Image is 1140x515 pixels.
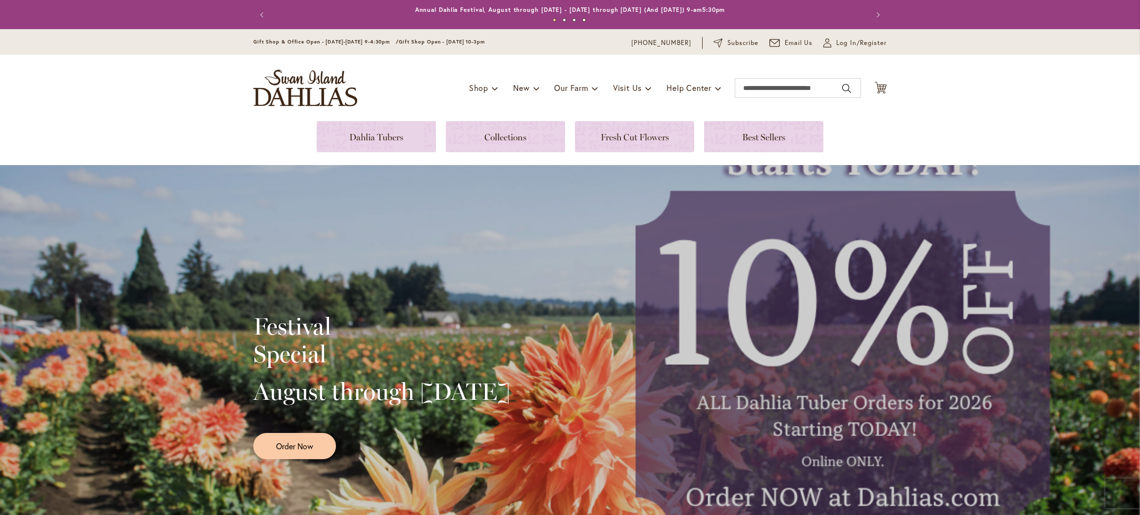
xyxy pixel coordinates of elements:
a: store logo [253,70,357,106]
span: Subscribe [727,38,759,48]
button: 3 of 4 [572,18,576,22]
a: [PHONE_NUMBER] [631,38,691,48]
span: Log In/Register [836,38,887,48]
a: Order Now [253,433,336,459]
h2: August through [DATE] [253,378,510,405]
button: 1 of 4 [553,18,556,22]
span: Gift Shop & Office Open - [DATE]-[DATE] 9-4:30pm / [253,39,399,45]
span: Email Us [785,38,813,48]
a: Subscribe [713,38,759,48]
span: Visit Us [613,83,642,93]
span: Our Farm [554,83,588,93]
span: Gift Shop Open - [DATE] 10-3pm [399,39,485,45]
span: Help Center [666,83,712,93]
button: 4 of 4 [582,18,586,22]
button: Previous [253,5,273,25]
a: Annual Dahlia Festival, August through [DATE] - [DATE] through [DATE] (And [DATE]) 9-am5:30pm [415,6,725,13]
h2: Festival Special [253,312,510,368]
span: Order Now [276,440,313,452]
button: Next [867,5,887,25]
a: Log In/Register [823,38,887,48]
span: New [513,83,529,93]
a: Email Us [769,38,813,48]
span: Shop [469,83,488,93]
button: 2 of 4 [563,18,566,22]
